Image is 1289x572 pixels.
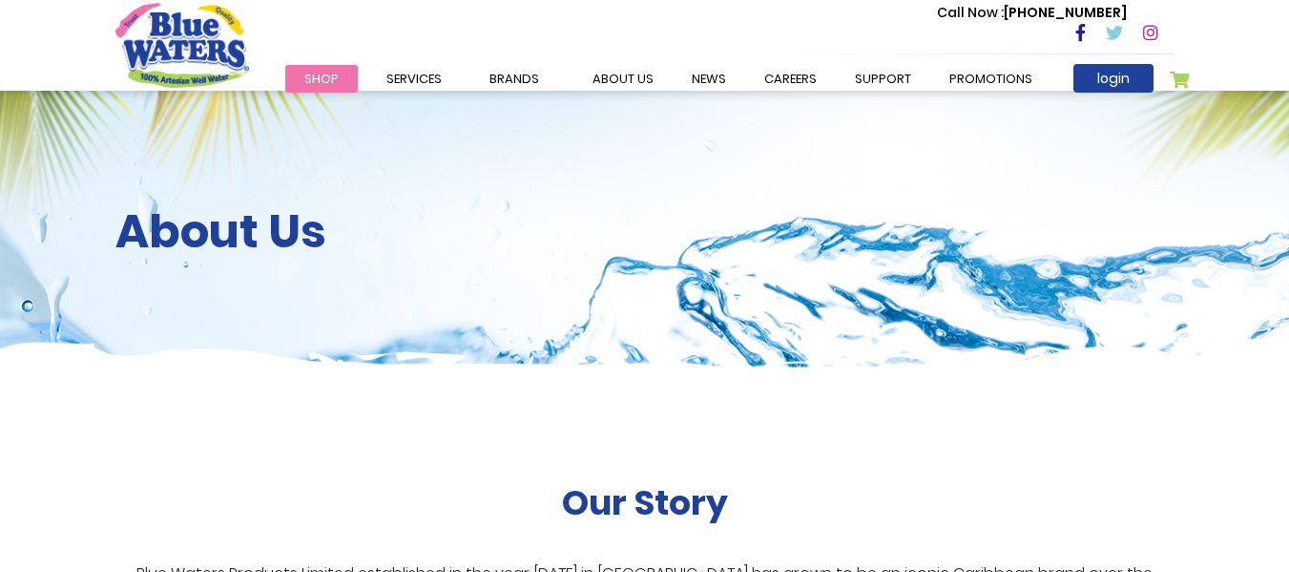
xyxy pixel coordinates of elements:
[836,65,930,93] a: support
[673,65,745,93] a: News
[1073,64,1154,93] a: login
[115,204,1175,260] h2: About Us
[573,65,673,93] a: about us
[304,70,339,88] span: Shop
[937,3,1127,23] p: [PHONE_NUMBER]
[745,65,836,93] a: careers
[367,65,461,93] a: Services
[489,70,539,88] span: Brands
[930,65,1051,93] a: Promotions
[386,70,442,88] span: Services
[937,3,1004,22] span: Call Now :
[115,3,249,87] a: store logo
[285,65,358,93] a: Shop
[470,65,558,93] a: Brands
[562,482,728,523] h2: Our Story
